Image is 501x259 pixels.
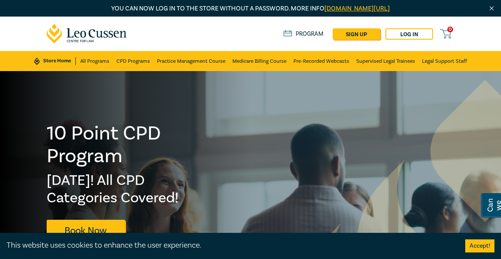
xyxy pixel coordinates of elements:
a: CPD Programs [116,51,150,71]
a: Pre-Recorded Webcasts [293,51,349,71]
div: This website uses cookies to enhance the user experience. [7,240,452,251]
a: Practice Management Course [157,51,225,71]
a: Log in [385,28,433,40]
a: sign up [333,28,380,40]
h1: 10 Point CPD Program [47,122,211,167]
a: Legal Support Staff [422,51,467,71]
a: [DOMAIN_NAME][URL] [324,4,390,13]
p: You can now log in to the store without a password. More info [47,4,455,14]
a: Book Now [47,220,125,241]
img: Close [488,5,495,12]
button: Accept cookies [465,239,494,252]
a: Medicare Billing Course [232,51,286,71]
a: Supervised Legal Trainees [356,51,415,71]
h2: [DATE]! All CPD Categories Covered! [47,172,211,207]
a: Store Home [34,57,75,65]
a: All Programs [80,51,109,71]
span: 0 [447,27,453,32]
a: Program [283,30,324,38]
